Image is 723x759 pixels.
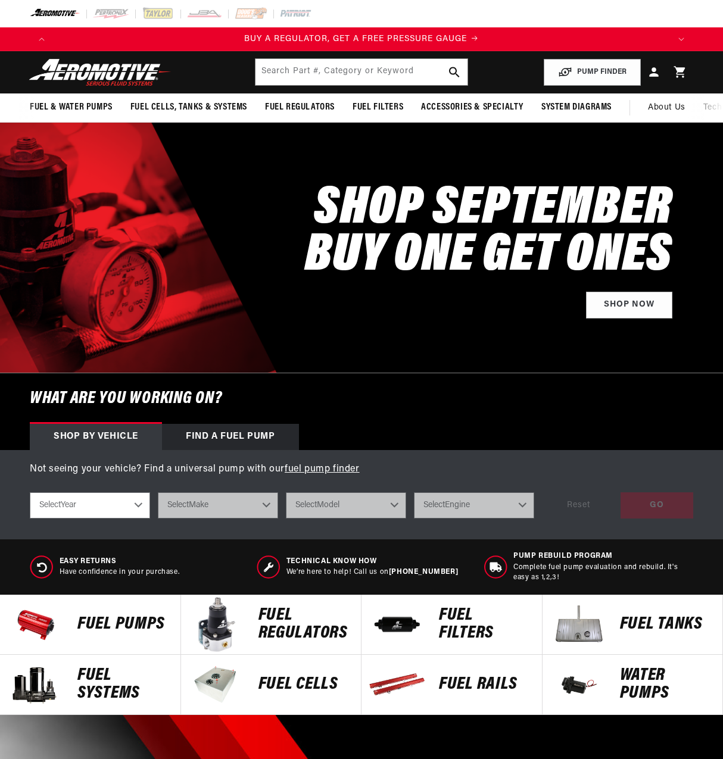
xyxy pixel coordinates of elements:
img: Fuel Systems [6,655,66,714]
span: System Diagrams [541,101,612,114]
img: FUEL Rails [367,655,427,714]
img: FUEL Cells [187,655,247,714]
img: Aeromotive [26,58,174,86]
span: Fuel & Water Pumps [30,101,113,114]
a: FUEL FILTERS FUEL FILTERS [361,595,543,655]
p: Not seeing your vehicle? Find a universal pump with our [30,462,693,477]
p: Complete fuel pump evaluation and rebuild. It's easy as 1,2,3! [513,563,693,583]
summary: Fuel Filters [344,93,412,121]
img: FUEL FILTERS [367,595,427,654]
a: FUEL Cells FUEL Cells [181,655,362,715]
p: Fuel Tanks [620,616,711,633]
p: Water Pumps [620,667,711,702]
button: Translation missing: en.sections.announcements.next_announcement [669,27,693,51]
select: Engine [414,492,534,519]
a: FUEL REGULATORS FUEL REGULATORS [181,595,362,655]
span: BUY A REGULATOR, GET A FREE PRESSURE GAUGE [244,35,467,43]
button: Translation missing: en.sections.announcements.previous_announcement [30,27,54,51]
span: Accessories & Specialty [421,101,523,114]
select: Make [158,492,278,519]
summary: Fuel & Water Pumps [21,93,121,121]
span: Technical Know How [286,557,458,567]
p: Fuel Pumps [77,616,169,633]
button: search button [441,59,468,85]
span: Fuel Regulators [265,101,335,114]
summary: Fuel Cells, Tanks & Systems [121,93,256,121]
a: FUEL Rails FUEL Rails [361,655,543,715]
a: [PHONE_NUMBER] [389,569,458,576]
img: Fuel Pumps [6,595,66,654]
span: About Us [648,103,685,112]
img: Water Pumps [549,655,608,714]
summary: Fuel Regulators [256,93,344,121]
select: Model [286,492,406,519]
a: About Us [639,93,694,122]
p: FUEL REGULATORS [258,607,350,642]
input: Search by Part Number, Category or Keyword [255,59,468,85]
summary: System Diagrams [532,93,621,121]
span: Easy Returns [60,557,180,567]
p: We’re here to help! Call us on [286,567,458,577]
a: BUY A REGULATOR, GET A FREE PRESSURE GAUGE [54,33,669,46]
span: Fuel Filters [353,101,403,114]
div: Find a Fuel Pump [162,424,299,450]
select: Year [30,492,150,519]
span: Fuel Cells, Tanks & Systems [130,101,247,114]
img: FUEL REGULATORS [187,595,247,654]
div: Announcement [54,33,669,46]
img: Fuel Tanks [549,595,608,654]
p: Fuel Systems [77,667,169,702]
p: Have confidence in your purchase. [60,567,180,577]
div: 1 of 4 [54,33,669,46]
button: PUMP FINDER [544,59,641,86]
a: Shop Now [586,292,672,318]
a: fuel pump finder [285,464,360,474]
p: FUEL Cells [258,676,350,694]
h2: SHOP SEPTEMBER BUY ONE GET ONES [305,186,672,280]
summary: Accessories & Specialty [412,93,532,121]
span: Pump Rebuild program [513,551,693,561]
div: Shop by vehicle [30,424,162,450]
p: FUEL FILTERS [439,607,530,642]
p: FUEL Rails [439,676,530,694]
